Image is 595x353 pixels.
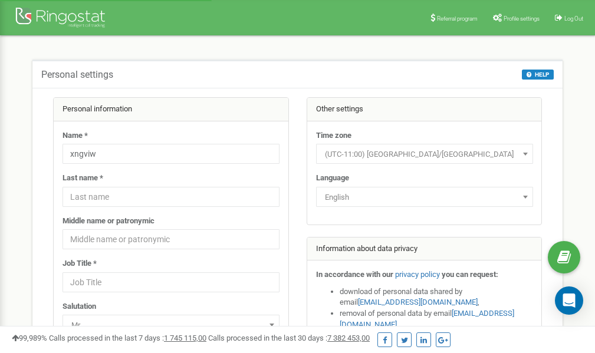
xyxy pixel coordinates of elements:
label: Name * [63,130,88,141]
span: English [316,187,533,207]
span: (UTC-11:00) Pacific/Midway [316,144,533,164]
strong: In accordance with our [316,270,393,279]
span: Calls processed in the last 7 days : [49,334,206,342]
span: (UTC-11:00) Pacific/Midway [320,146,529,163]
input: Name [63,144,280,164]
u: 7 382 453,00 [327,334,370,342]
div: Personal information [54,98,288,121]
li: download of personal data shared by email , [340,286,533,308]
h5: Personal settings [41,70,113,80]
span: English [320,189,529,206]
span: Mr. [67,317,275,334]
label: Job Title * [63,258,97,269]
div: Information about data privacy [307,237,542,261]
strong: you can request: [442,270,498,279]
input: Job Title [63,272,280,292]
span: Referral program [437,15,478,22]
span: Log Out [564,15,583,22]
span: Calls processed in the last 30 days : [208,334,370,342]
a: privacy policy [395,270,440,279]
span: Mr. [63,315,280,335]
div: Open Intercom Messenger [555,286,583,315]
u: 1 745 115,00 [164,334,206,342]
a: [EMAIL_ADDRESS][DOMAIN_NAME] [358,298,478,306]
label: Middle name or patronymic [63,216,154,227]
input: Last name [63,187,280,207]
span: 99,989% [12,334,47,342]
li: removal of personal data by email , [340,308,533,330]
label: Salutation [63,301,96,312]
label: Language [316,173,349,184]
label: Time zone [316,130,351,141]
div: Other settings [307,98,542,121]
button: HELP [522,70,554,80]
label: Last name * [63,173,103,184]
input: Middle name or patronymic [63,229,280,249]
span: Profile settings [504,15,540,22]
